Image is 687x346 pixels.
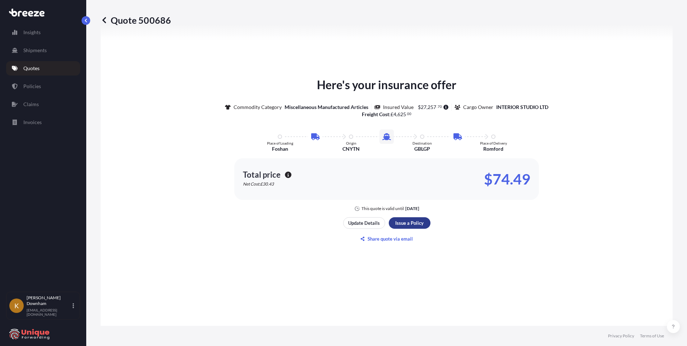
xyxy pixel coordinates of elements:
p: INTERIOR STUDIO LTD [496,104,548,111]
p: Place of Loading [267,141,293,145]
p: Shipments [23,47,47,54]
p: Miscellaneous Manufactured Articles [285,104,368,111]
p: [EMAIL_ADDRESS][DOMAIN_NAME] [27,308,71,317]
p: Foshan [272,145,288,152]
a: Terms of Use [640,333,664,339]
span: 4 [393,112,396,117]
img: organization-logo [9,328,50,340]
span: . [437,105,437,108]
p: This quote is valid until [361,206,404,211]
span: K [14,302,19,309]
p: Net Cost: £30.43 [243,181,274,187]
p: Here's your insurance offer [317,76,456,94]
span: , [396,112,397,117]
button: Share quote via email [343,233,430,245]
p: Share quote via email [368,235,413,242]
a: Policies [6,79,80,94]
p: Destination [412,141,432,145]
p: Place of Delivery [480,141,507,145]
p: Invoices [23,119,42,126]
p: Quotes [23,65,40,72]
p: [PERSON_NAME] Downham [27,295,71,306]
p: Total price [243,171,281,178]
a: Insights [6,25,80,40]
p: Insights [23,29,41,36]
span: , [427,105,428,110]
p: Quote 500686 [101,14,171,26]
span: 625 [397,112,406,117]
button: Update Details [343,217,385,229]
button: Issue a Policy [389,217,430,229]
p: Claims [23,101,39,108]
span: $ [418,105,421,110]
p: Policies [23,83,41,90]
span: 70 [438,105,442,108]
p: Cargo Owner [463,104,493,111]
p: : [362,111,412,118]
span: 00 [407,113,411,115]
b: Freight Cost [362,111,389,117]
p: Origin [346,141,356,145]
p: Update Details [348,219,380,227]
p: [DATE] [405,206,419,211]
p: CNYTN [342,145,360,152]
span: 27 [421,105,427,110]
p: Issue a Policy [395,219,424,227]
p: GBLGP [414,145,430,152]
a: Invoices [6,115,80,129]
a: Shipments [6,43,80,58]
p: Insured Value [383,104,414,111]
p: $74.49 [484,173,530,185]
p: Romford [483,145,503,152]
a: Quotes [6,61,80,76]
span: 257 [428,105,436,110]
span: £ [391,112,393,117]
a: Claims [6,97,80,111]
p: Commodity Category [234,104,282,111]
a: Privacy Policy [608,333,634,339]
